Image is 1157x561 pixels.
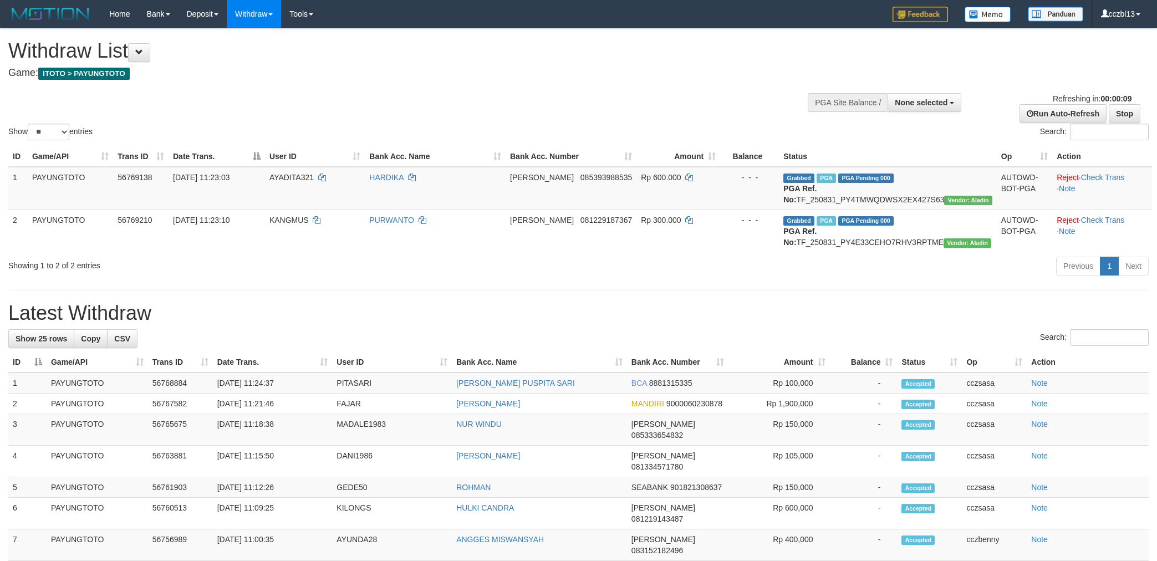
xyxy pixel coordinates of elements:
[830,414,898,446] td: -
[148,352,213,373] th: Trans ID: activate to sort column ascending
[8,146,28,167] th: ID
[728,373,830,394] td: Rp 100,000
[962,446,1027,477] td: cczsasa
[148,446,213,477] td: 56763881
[901,535,935,545] span: Accepted
[962,529,1027,561] td: cczbenny
[901,400,935,409] span: Accepted
[47,394,148,414] td: PAYUNGTOTO
[148,394,213,414] td: 56767582
[28,210,113,252] td: PAYUNGTOTO
[779,210,997,252] td: TF_250831_PY4E33CEHO7RHV3RPTME
[1081,173,1125,182] a: Check Trans
[1057,216,1079,225] a: Reject
[1031,535,1048,544] a: Note
[783,174,814,183] span: Grabbed
[962,394,1027,414] td: cczsasa
[8,167,28,210] td: 1
[8,210,28,252] td: 2
[893,7,948,22] img: Feedback.jpg
[28,146,113,167] th: Game/API: activate to sort column ascending
[148,529,213,561] td: 56756989
[173,173,230,182] span: [DATE] 11:23:03
[456,379,575,387] a: [PERSON_NAME] PUSPITA SARI
[213,414,333,446] td: [DATE] 11:18:38
[580,173,632,182] span: Copy 085393988535 to clipboard
[1031,451,1048,460] a: Note
[897,352,962,373] th: Status: activate to sort column ascending
[997,146,1052,167] th: Op: activate to sort column ascending
[456,535,544,544] a: ANGGES MISWANSYAH
[47,477,148,498] td: PAYUNGTOTO
[213,394,333,414] td: [DATE] 11:21:46
[107,329,137,348] a: CSV
[265,146,365,167] th: User ID: activate to sort column ascending
[456,420,502,429] a: NUR WINDU
[631,451,695,460] span: [PERSON_NAME]
[728,352,830,373] th: Amount: activate to sort column ascending
[8,394,47,414] td: 2
[1109,104,1140,123] a: Stop
[962,352,1027,373] th: Op: activate to sort column ascending
[8,329,74,348] a: Show 25 rows
[808,93,888,112] div: PGA Site Balance /
[962,414,1027,446] td: cczsasa
[728,394,830,414] td: Rp 1,900,000
[8,302,1149,324] h1: Latest Withdraw
[118,173,152,182] span: 56769138
[332,477,452,498] td: GEDE50
[173,216,230,225] span: [DATE] 11:23:10
[631,503,695,512] span: [PERSON_NAME]
[1057,173,1079,182] a: Reject
[1100,94,1131,103] strong: 00:00:09
[113,146,169,167] th: Trans ID: activate to sort column ascending
[16,334,67,343] span: Show 25 rows
[1031,483,1048,492] a: Note
[631,379,647,387] span: BCA
[901,452,935,461] span: Accepted
[47,352,148,373] th: Game/API: activate to sort column ascending
[332,446,452,477] td: DANI1986
[901,420,935,430] span: Accepted
[641,216,681,225] span: Rp 300.000
[783,227,817,247] b: PGA Ref. No:
[631,483,668,492] span: SEABANK
[148,414,213,446] td: 56765675
[817,174,836,183] span: Marked by cczsasa
[510,216,574,225] span: [PERSON_NAME]
[8,256,474,271] div: Showing 1 to 2 of 2 entries
[1052,146,1152,167] th: Action
[332,394,452,414] td: FAJAR
[452,352,627,373] th: Bank Acc. Name: activate to sort column ascending
[1031,399,1048,408] a: Note
[8,446,47,477] td: 4
[213,477,333,498] td: [DATE] 11:12:26
[1081,216,1125,225] a: Check Trans
[965,7,1011,22] img: Button%20Memo.svg
[944,196,992,205] span: Vendor URL: https://payment4.1velocity.biz
[631,431,683,440] span: Copy 085333654832 to clipboard
[213,529,333,561] td: [DATE] 11:00:35
[148,477,213,498] td: 56761903
[8,352,47,373] th: ID: activate to sort column descending
[1053,94,1131,103] span: Refreshing in:
[720,146,779,167] th: Balance
[114,334,130,343] span: CSV
[365,146,506,167] th: Bank Acc. Name: activate to sort column ascending
[728,498,830,529] td: Rp 600,000
[666,399,722,408] span: Copy 9000060230878 to clipboard
[830,394,898,414] td: -
[631,462,683,471] span: Copy 081334571780 to clipboard
[1070,124,1149,140] input: Search:
[332,352,452,373] th: User ID: activate to sort column ascending
[28,167,113,210] td: PAYUNGTOTO
[148,498,213,529] td: 56760513
[631,546,683,555] span: Copy 083152182496 to clipboard
[817,216,836,226] span: Marked by cczsasa
[332,414,452,446] td: MADALE1983
[47,373,148,394] td: PAYUNGTOTO
[783,184,817,204] b: PGA Ref. No:
[670,483,722,492] span: Copy 901821308637 to clipboard
[779,167,997,210] td: TF_250831_PY4TMWQDWSX2EX427S63
[1040,124,1149,140] label: Search:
